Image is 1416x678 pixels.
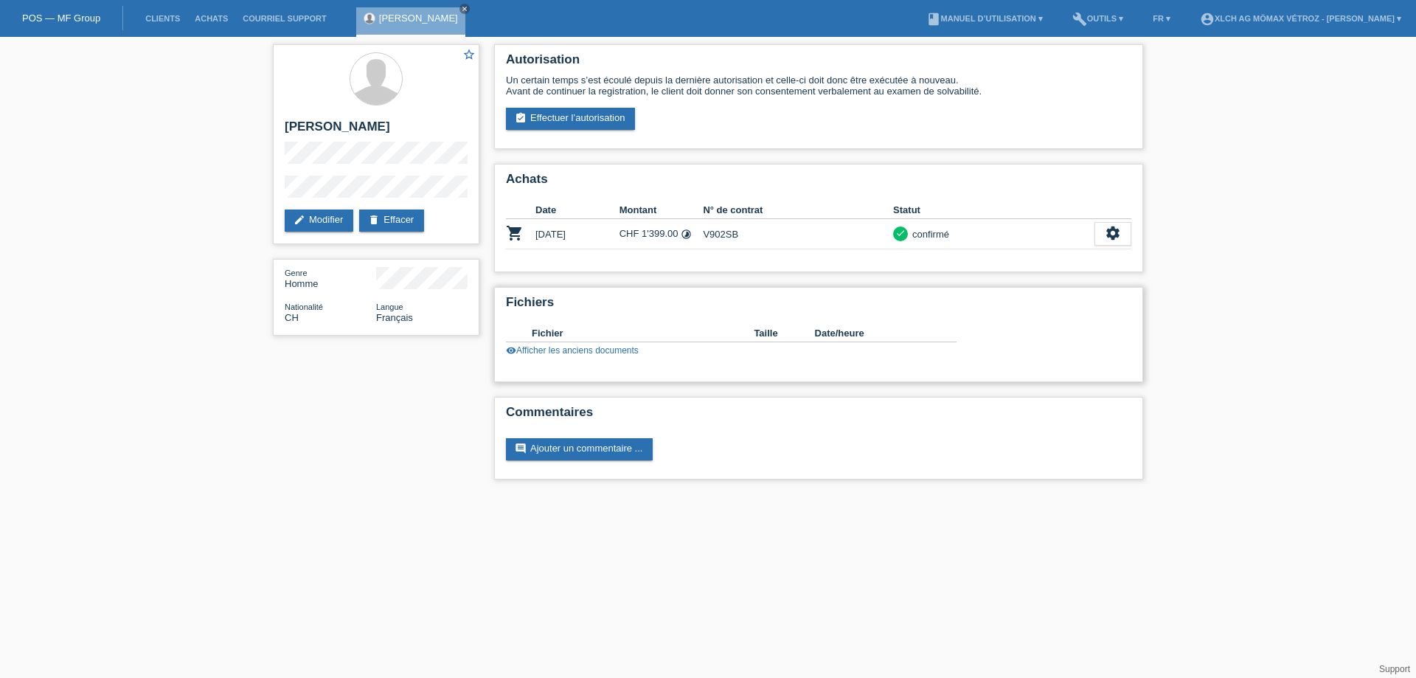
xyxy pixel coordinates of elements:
[515,112,527,124] i: assignment_turned_in
[379,13,458,24] a: [PERSON_NAME]
[619,219,704,249] td: CHF 1'399.00
[506,438,653,460] a: commentAjouter un commentaire ...
[506,52,1131,75] h2: Autorisation
[462,48,476,63] a: star_border
[285,120,468,142] h2: [PERSON_NAME]
[285,210,353,232] a: editModifier
[187,14,235,23] a: Achats
[754,325,814,342] th: Taille
[506,172,1131,194] h2: Achats
[1065,14,1131,23] a: buildOutils ▾
[506,224,524,242] i: POSP00020568
[619,201,704,219] th: Montant
[1145,14,1178,23] a: FR ▾
[535,201,619,219] th: Date
[703,201,893,219] th: N° de contrat
[359,210,424,232] a: deleteEffacer
[1105,225,1121,241] i: settings
[919,14,1050,23] a: bookManuel d’utilisation ▾
[285,269,308,277] span: Genre
[285,302,323,311] span: Nationalité
[506,108,635,130] a: assignment_turned_inEffectuer l’autorisation
[235,14,333,23] a: Courriel Support
[22,13,100,24] a: POS — MF Group
[1379,664,1410,674] a: Support
[285,312,299,323] span: Suisse
[459,4,470,14] a: close
[926,12,941,27] i: book
[908,226,949,242] div: confirmé
[532,325,754,342] th: Fichier
[515,443,527,454] i: comment
[815,325,936,342] th: Date/heure
[294,214,305,226] i: edit
[461,5,468,13] i: close
[893,201,1094,219] th: Statut
[506,345,516,356] i: visibility
[462,48,476,61] i: star_border
[376,302,403,311] span: Langue
[368,214,380,226] i: delete
[506,295,1131,317] h2: Fichiers
[138,14,187,23] a: Clients
[535,219,619,249] td: [DATE]
[376,312,413,323] span: Français
[1072,12,1087,27] i: build
[895,228,906,238] i: check
[506,405,1131,427] h2: Commentaires
[681,229,692,240] i: 6 versements
[1193,14,1409,23] a: account_circleXLCH AG Mömax Vétroz - [PERSON_NAME] ▾
[506,75,1131,97] div: Un certain temps s’est écoulé depuis la dernière autorisation et celle-ci doit donc être exécutée...
[285,267,376,289] div: Homme
[703,219,893,249] td: V902SB
[506,345,639,356] a: visibilityAfficher les anciens documents
[1200,12,1215,27] i: account_circle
